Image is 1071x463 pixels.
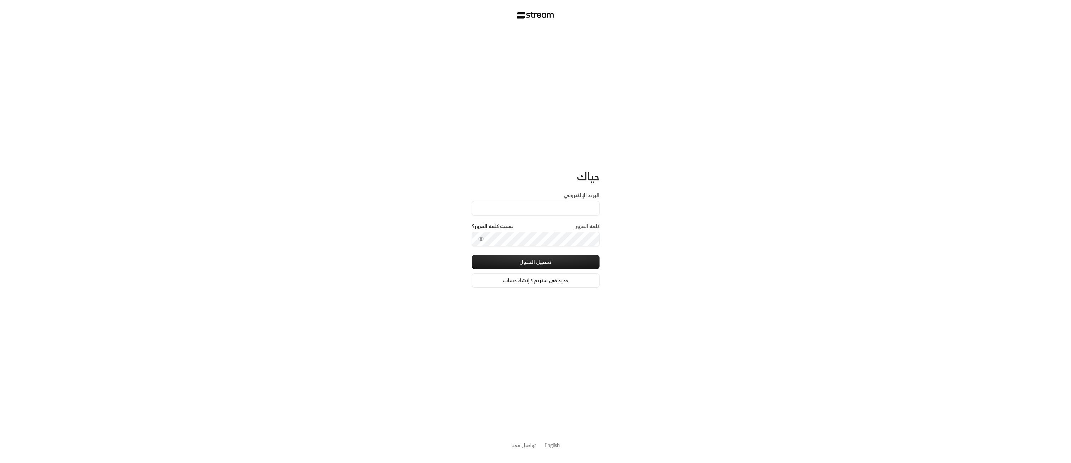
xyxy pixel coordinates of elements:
img: Stream Logo [517,12,554,19]
a: تواصل معنا [512,441,536,450]
label: كلمة المرور [575,223,600,230]
a: جديد في ستريم؟ إنشاء حساب [472,273,600,288]
span: حياك [577,167,600,186]
a: نسيت كلمة المرور؟ [472,223,514,230]
label: البريد الإلكتروني [564,192,600,199]
button: تواصل معنا [512,441,536,449]
button: toggle password visibility [475,233,487,245]
button: تسجيل الدخول [472,255,600,269]
a: English [545,439,560,452]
